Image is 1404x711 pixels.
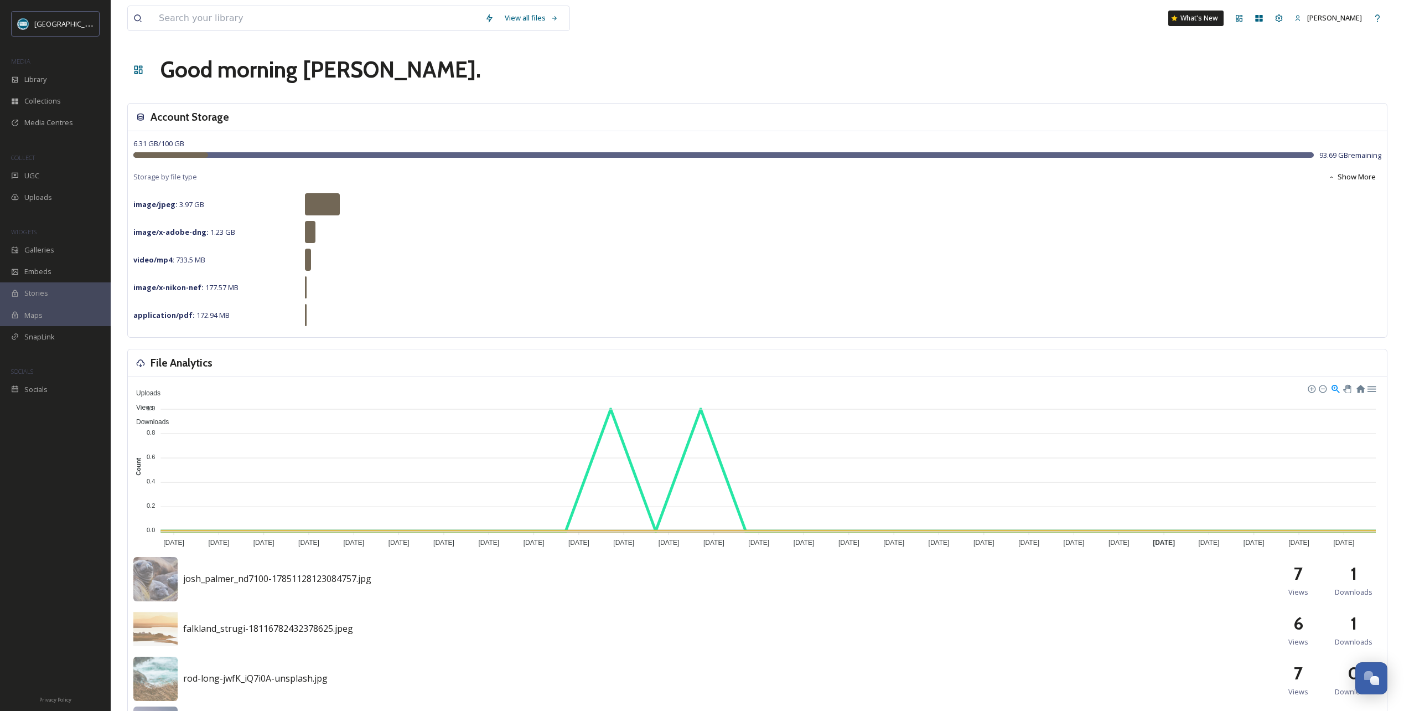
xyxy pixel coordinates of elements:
span: rod-long-jwfK_iQ7i0A-unsplash.jpg [183,672,328,684]
div: Selection Zoom [1330,383,1340,393]
span: Uploads [24,192,52,203]
h2: 6 [1293,610,1303,637]
tspan: [DATE] [838,539,859,547]
strong: image/jpeg : [133,199,178,209]
tspan: [DATE] [478,539,499,547]
div: Zoom Out [1318,384,1326,392]
span: Media Centres [24,117,73,128]
tspan: [DATE] [433,539,454,547]
h2: 7 [1294,560,1303,587]
div: Panning [1343,385,1350,391]
tspan: [DATE] [794,539,815,547]
span: UGC [24,171,39,181]
span: Embeds [24,266,51,277]
span: Downloads [1335,687,1372,697]
tspan: [DATE] [298,539,319,547]
span: 733.5 MB [133,255,205,265]
tspan: 0.4 [147,478,155,485]
a: Privacy Policy [39,692,71,705]
span: 1.23 GB [133,227,235,237]
span: SOCIALS [11,367,33,375]
tspan: [DATE] [568,539,589,547]
tspan: [DATE] [1153,539,1175,547]
span: Views [1288,637,1308,647]
span: [PERSON_NAME] [1307,13,1362,23]
img: FITB%20Logo%20Circle.jpg [18,18,29,29]
span: Storage by file type [133,172,197,182]
span: Downloads [128,418,169,426]
span: josh_palmer_nd7100-17851128123084757.jpg [183,573,371,585]
h1: Good morning [PERSON_NAME] . [160,53,481,86]
img: rod-long-jwfK_iQ7i0A-unsplash.jpg [133,657,178,701]
span: [GEOGRAPHIC_DATA] [34,18,105,29]
tspan: [DATE] [1288,539,1309,547]
input: Search your library [153,6,479,30]
span: SnapLink [24,332,55,342]
span: falkland_strugi-18116782432378625.jpeg [183,622,353,635]
tspan: [DATE] [163,539,184,547]
span: Views [1288,687,1308,697]
tspan: 1.0 [147,404,155,411]
span: Collections [24,96,61,106]
img: falkland_strugi-18116782432378625.jpeg [133,607,178,651]
span: Downloads [1335,587,1372,597]
span: 177.57 MB [133,282,239,292]
a: View all files [499,7,564,29]
tspan: [DATE] [1244,539,1265,547]
text: Count [135,458,142,476]
tspan: [DATE] [659,539,680,547]
strong: application/pdf : [133,310,195,320]
tspan: [DATE] [929,539,950,547]
tspan: [DATE] [748,539,769,547]
span: 6.31 GB / 100 GB [133,138,184,148]
tspan: [DATE] [613,539,634,547]
span: Stories [24,288,48,298]
span: Maps [24,310,43,321]
h2: 1 [1350,560,1357,587]
tspan: [DATE] [1064,539,1085,547]
tspan: [DATE] [253,539,274,547]
span: Library [24,74,46,85]
div: Reset Zoom [1355,383,1365,393]
div: Menu [1366,383,1376,393]
span: 172.94 MB [133,310,230,320]
h2: 0 [1348,660,1360,687]
a: What's New [1168,11,1224,26]
tspan: [DATE] [208,539,229,547]
tspan: [DATE] [1108,539,1130,547]
tspan: [DATE] [1018,539,1039,547]
tspan: [DATE] [883,539,904,547]
span: Views [128,404,154,411]
span: MEDIA [11,57,30,65]
span: Downloads [1335,637,1372,647]
tspan: [DATE] [388,539,410,547]
span: Uploads [128,389,160,397]
span: Socials [24,384,48,395]
tspan: 0.0 [147,527,155,533]
span: WIDGETS [11,228,37,236]
div: Zoom In [1307,384,1315,392]
tspan: [DATE] [1334,539,1355,547]
tspan: [DATE] [973,539,994,547]
span: COLLECT [11,153,35,162]
a: [PERSON_NAME] [1289,7,1367,29]
tspan: 0.8 [147,429,155,436]
tspan: 0.6 [147,454,155,460]
tspan: [DATE] [524,539,545,547]
span: 3.97 GB [133,199,204,209]
strong: image/x-adobe-dng : [133,227,209,237]
h2: 7 [1294,660,1303,687]
h3: Account Storage [151,109,229,125]
tspan: [DATE] [343,539,364,547]
tspan: [DATE] [703,539,724,547]
h3: File Analytics [151,355,213,371]
span: Privacy Policy [39,696,71,703]
img: josh_palmer_nd7100-17851128123084757.jpg [133,557,178,601]
strong: video/mp4 : [133,255,174,265]
button: Open Chat [1355,662,1387,694]
strong: image/x-nikon-nef : [133,282,204,292]
button: Show More [1323,166,1381,188]
span: Galleries [24,245,54,255]
tspan: 0.2 [147,502,155,509]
